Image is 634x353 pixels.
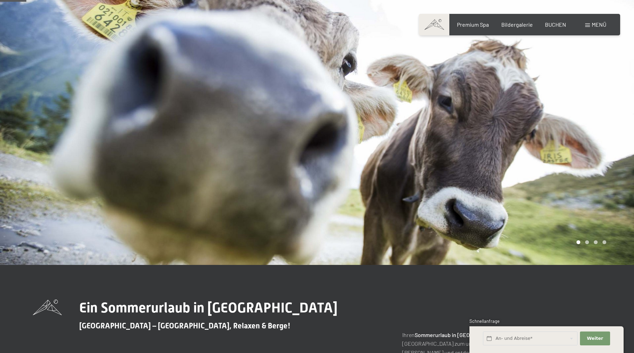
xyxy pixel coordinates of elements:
[457,21,489,28] a: Premium Spa
[594,240,598,244] div: Carousel Page 3
[576,240,580,244] div: Carousel Page 1 (Current Slide)
[585,240,589,244] div: Carousel Page 2
[501,21,533,28] a: Bildergalerie
[580,332,610,346] button: Weiter
[469,318,500,324] span: Schnellanfrage
[545,21,566,28] a: BUCHEN
[415,332,509,338] strong: Sommerurlaub in [GEOGRAPHIC_DATA]
[79,300,337,316] span: Ein Sommerurlaub in [GEOGRAPHIC_DATA]
[79,321,290,330] span: [GEOGRAPHIC_DATA] – [GEOGRAPHIC_DATA], Relaxen & Berge!
[592,21,606,28] span: Menü
[587,335,603,342] span: Weiter
[574,240,606,244] div: Carousel Pagination
[602,240,606,244] div: Carousel Page 4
